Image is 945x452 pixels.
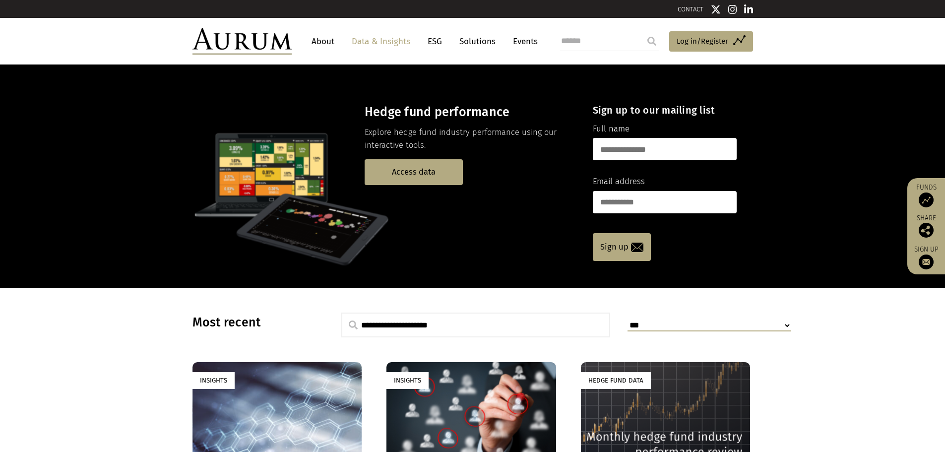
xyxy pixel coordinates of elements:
h3: Most recent [192,315,316,330]
img: search.svg [349,321,358,329]
label: Full name [593,123,630,135]
a: Sign up [593,233,651,261]
a: CONTACT [678,5,703,13]
div: Share [912,215,940,238]
img: Instagram icon [728,4,737,14]
a: Data & Insights [347,32,415,51]
img: email-icon [631,243,643,252]
img: Access Funds [919,193,934,207]
img: Linkedin icon [744,4,753,14]
div: Insights [192,372,235,388]
a: Sign up [912,245,940,269]
h4: Sign up to our mailing list [593,104,737,116]
h3: Hedge fund performance [365,105,575,120]
a: Log in/Register [669,31,753,52]
a: Events [508,32,538,51]
img: Sign up to our newsletter [919,255,934,269]
a: ESG [423,32,447,51]
img: Twitter icon [711,4,721,14]
div: Insights [386,372,429,388]
input: Submit [642,31,662,51]
img: Aurum [192,28,292,55]
label: Email address [593,175,645,188]
a: Access data [365,159,463,185]
a: About [307,32,339,51]
div: Hedge Fund Data [581,372,651,388]
p: Explore hedge fund industry performance using our interactive tools. [365,126,575,152]
img: Share this post [919,223,934,238]
span: Log in/Register [677,35,728,47]
a: Funds [912,183,940,207]
a: Solutions [454,32,501,51]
